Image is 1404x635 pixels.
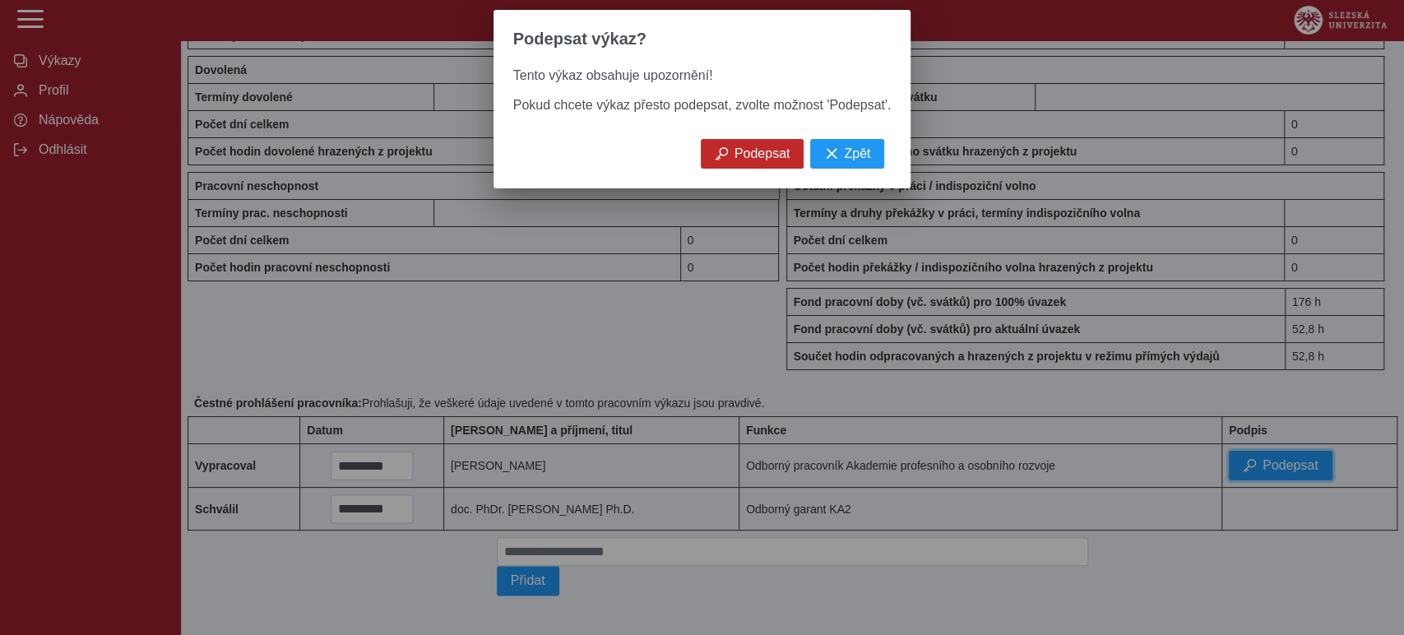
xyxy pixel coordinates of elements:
[734,146,790,161] span: Podepsat
[844,146,870,161] span: Zpět
[701,139,804,169] button: Podepsat
[810,139,884,169] button: Zpět
[513,30,646,49] span: Podepsat výkaz?
[513,68,892,112] span: Tento výkaz obsahuje upozornění! Pokud chcete výkaz přesto podepsat, zvolte možnost 'Podepsat'.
